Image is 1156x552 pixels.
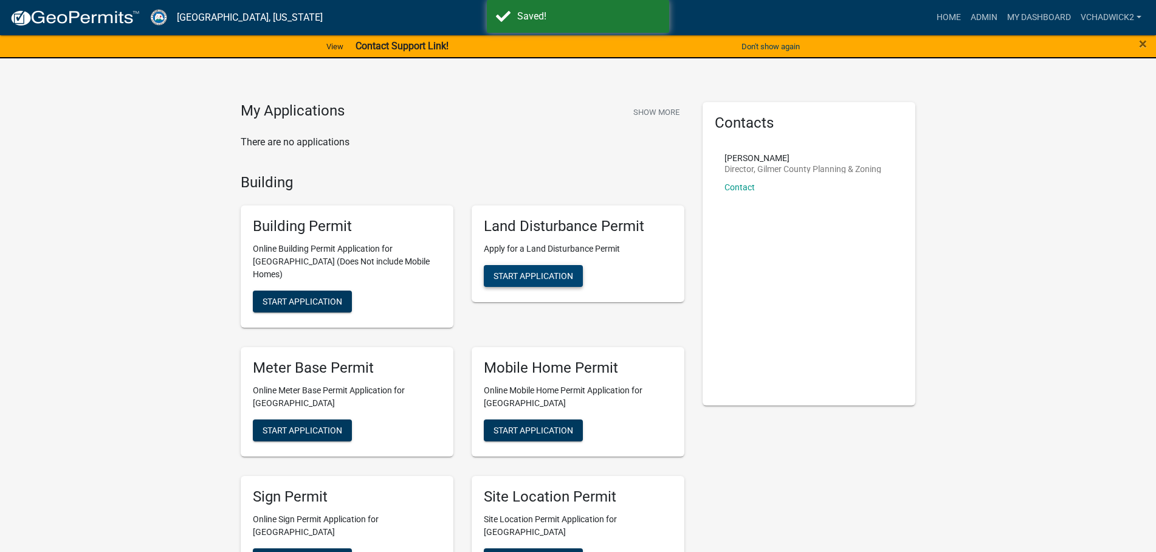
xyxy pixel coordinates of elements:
[1076,6,1146,29] a: VChadwick2
[356,40,449,52] strong: Contact Support Link!
[724,165,881,173] p: Director, Gilmer County Planning & Zoning
[484,265,583,287] button: Start Application
[484,419,583,441] button: Start Application
[177,7,323,28] a: [GEOGRAPHIC_DATA], [US_STATE]
[484,359,672,377] h5: Mobile Home Permit
[494,271,573,281] span: Start Application
[241,174,684,191] h4: Building
[253,513,441,539] p: Online Sign Permit Application for [GEOGRAPHIC_DATA]
[724,182,755,192] a: Contact
[517,9,660,24] div: Saved!
[494,425,573,435] span: Start Application
[322,36,348,57] a: View
[724,154,881,162] p: [PERSON_NAME]
[241,135,684,150] p: There are no applications
[484,488,672,506] h5: Site Location Permit
[253,359,441,377] h5: Meter Base Permit
[253,488,441,506] h5: Sign Permit
[737,36,805,57] button: Don't show again
[253,243,441,281] p: Online Building Permit Application for [GEOGRAPHIC_DATA] (Does Not include Mobile Homes)
[1002,6,1076,29] a: My Dashboard
[966,6,1002,29] a: Admin
[253,218,441,235] h5: Building Permit
[263,425,342,435] span: Start Application
[484,243,672,255] p: Apply for a Land Disturbance Permit
[628,102,684,122] button: Show More
[932,6,966,29] a: Home
[263,297,342,306] span: Start Application
[150,9,167,26] img: Gilmer County, Georgia
[484,384,672,410] p: Online Mobile Home Permit Application for [GEOGRAPHIC_DATA]
[241,102,345,120] h4: My Applications
[253,291,352,312] button: Start Application
[484,218,672,235] h5: Land Disturbance Permit
[1139,36,1147,51] button: Close
[715,114,903,132] h5: Contacts
[1139,35,1147,52] span: ×
[484,513,672,539] p: Site Location Permit Application for [GEOGRAPHIC_DATA]
[253,384,441,410] p: Online Meter Base Permit Application for [GEOGRAPHIC_DATA]
[253,419,352,441] button: Start Application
